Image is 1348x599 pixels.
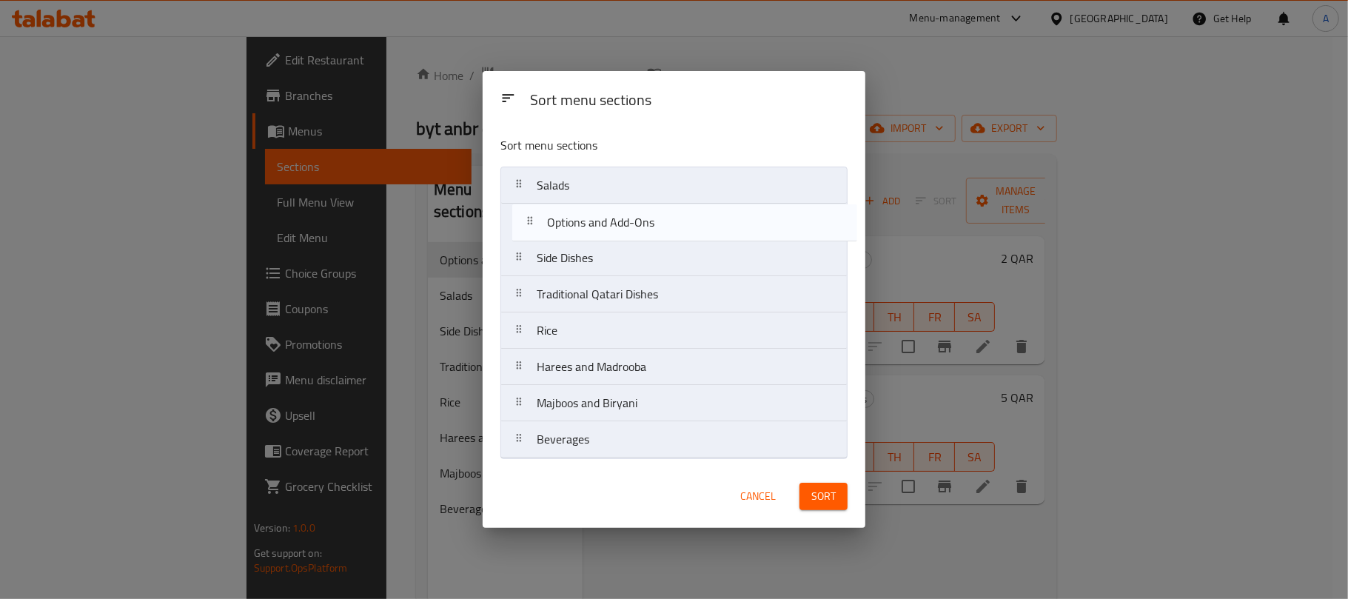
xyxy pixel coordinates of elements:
[799,483,848,510] button: Sort
[524,84,854,118] div: Sort menu sections
[500,136,776,155] p: Sort menu sections
[811,487,836,506] span: Sort
[734,483,782,510] button: Cancel
[740,487,776,506] span: Cancel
